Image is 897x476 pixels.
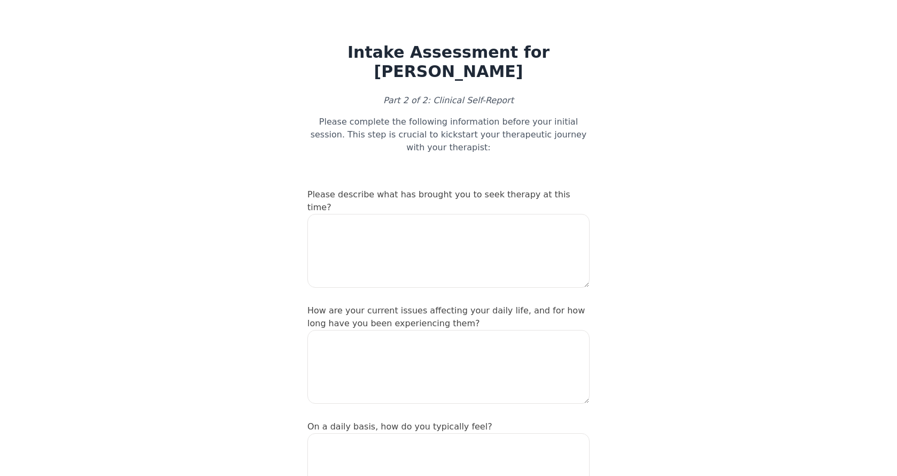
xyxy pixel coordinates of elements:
h1: Intake Assessment for [PERSON_NAME] [307,43,590,81]
label: How are your current issues affecting your daily life, and for how long have you been experiencin... [307,305,585,328]
label: On a daily basis, how do you typically feel? [307,421,492,432]
p: Please complete the following information before your initial session. This step is crucial to ki... [307,116,590,154]
p: Part 2 of 2: Clinical Self-Report [307,94,590,107]
label: Please describe what has brought you to seek therapy at this time? [307,189,570,212]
